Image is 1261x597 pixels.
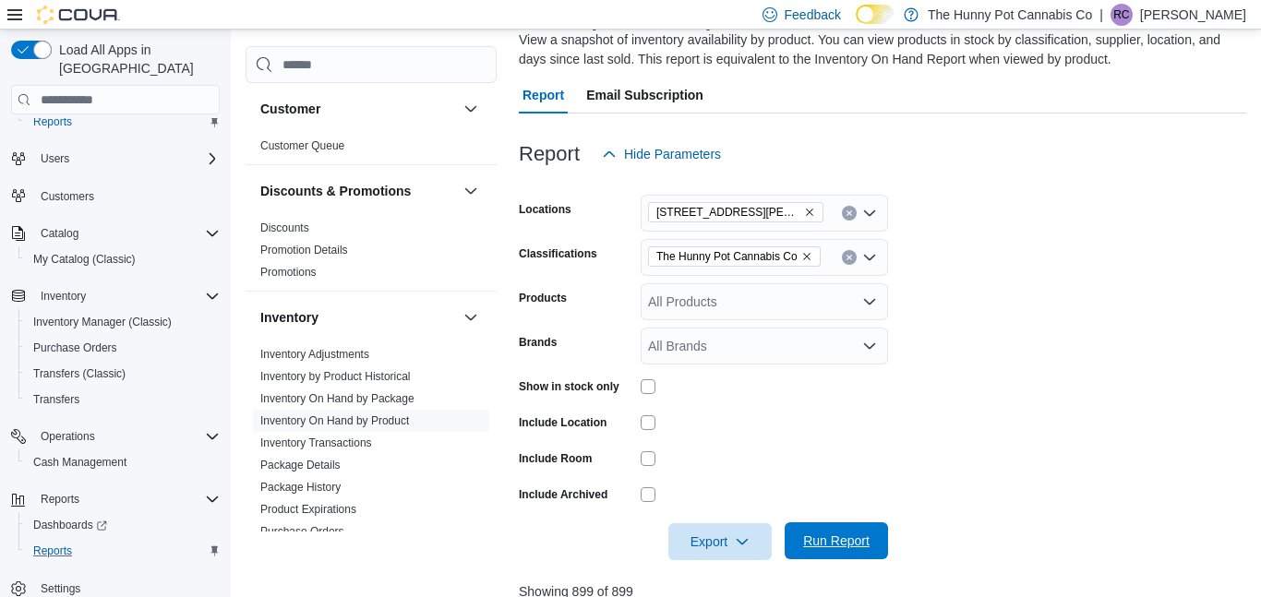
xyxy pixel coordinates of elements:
[4,221,227,246] button: Catalog
[26,111,79,133] a: Reports
[26,337,220,359] span: Purchase Orders
[656,203,800,221] span: [STREET_ADDRESS][PERSON_NAME]
[26,248,143,270] a: My Catalog (Classic)
[33,252,136,267] span: My Catalog (Classic)
[18,387,227,412] button: Transfers
[519,30,1237,69] div: View a snapshot of inventory availability by product. You can view products in stock by classific...
[519,246,597,261] label: Classifications
[18,309,227,335] button: Inventory Manager (Classic)
[26,363,133,385] a: Transfers (Classic)
[519,335,557,350] label: Brands
[586,77,703,113] span: Email Subscription
[260,308,318,327] h3: Inventory
[4,486,227,512] button: Reports
[260,459,341,472] a: Package Details
[26,363,220,385] span: Transfers (Classic)
[26,540,79,562] a: Reports
[260,182,456,200] button: Discounts & Promotions
[4,424,227,449] button: Operations
[260,139,344,152] a: Customer Queue
[33,148,220,170] span: Users
[519,415,606,430] label: Include Location
[842,250,857,265] button: Clear input
[18,109,227,135] button: Reports
[260,138,344,153] span: Customer Queue
[260,436,372,450] span: Inventory Transactions
[648,202,823,222] span: 3850 Sheppard Ave E
[519,451,592,466] label: Include Room
[856,5,895,24] input: Dark Mode
[260,392,414,405] a: Inventory On Hand by Package
[33,425,102,448] button: Operations
[246,135,497,164] div: Customer
[33,148,77,170] button: Users
[260,266,317,279] a: Promotions
[862,206,877,221] button: Open list of options
[519,202,571,217] label: Locations
[656,247,798,266] span: The Hunny Pot Cannabis Co
[41,581,80,596] span: Settings
[856,24,857,25] span: Dark Mode
[260,243,348,257] span: Promotion Details
[33,185,220,208] span: Customers
[522,77,564,113] span: Report
[41,189,94,204] span: Customers
[33,114,72,129] span: Reports
[33,285,220,307] span: Inventory
[41,289,86,304] span: Inventory
[33,488,220,510] span: Reports
[648,246,821,267] span: The Hunny Pot Cannabis Co
[26,514,114,536] a: Dashboards
[519,143,580,165] h3: Report
[260,480,341,495] span: Package History
[41,151,69,166] span: Users
[260,436,372,449] a: Inventory Transactions
[460,306,482,328] button: Inventory
[1099,4,1103,26] p: |
[260,347,369,362] span: Inventory Adjustments
[33,366,126,381] span: Transfers (Classic)
[33,222,220,245] span: Catalog
[246,217,497,291] div: Discounts & Promotions
[41,492,79,507] span: Reports
[26,388,220,411] span: Transfers
[260,525,344,538] a: Purchase Orders
[26,451,220,473] span: Cash Management
[260,265,317,280] span: Promotions
[460,180,482,202] button: Discounts & Promotions
[260,244,348,257] a: Promotion Details
[26,337,125,359] a: Purchase Orders
[260,391,414,406] span: Inventory On Hand by Package
[18,361,227,387] button: Transfers (Classic)
[4,283,227,309] button: Inventory
[1140,4,1246,26] p: [PERSON_NAME]
[260,413,409,428] span: Inventory On Hand by Product
[260,182,411,200] h3: Discounts & Promotions
[668,523,772,560] button: Export
[246,343,497,594] div: Inventory
[41,226,78,241] span: Catalog
[679,523,761,560] span: Export
[519,379,619,394] label: Show in stock only
[33,392,79,407] span: Transfers
[260,502,356,517] span: Product Expirations
[803,531,870,550] span: Run Report
[33,518,107,532] span: Dashboards
[260,100,320,118] h3: Customer
[33,222,86,245] button: Catalog
[260,503,356,516] a: Product Expirations
[33,285,93,307] button: Inventory
[33,455,126,470] span: Cash Management
[52,41,220,78] span: Load All Apps in [GEOGRAPHIC_DATA]
[260,481,341,494] a: Package History
[260,221,309,235] span: Discounts
[18,512,227,538] a: Dashboards
[26,514,220,536] span: Dashboards
[594,136,728,173] button: Hide Parameters
[519,487,607,502] label: Include Archived
[260,524,344,539] span: Purchase Orders
[260,370,411,383] a: Inventory by Product Historical
[33,488,87,510] button: Reports
[785,6,841,24] span: Feedback
[862,250,877,265] button: Open list of options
